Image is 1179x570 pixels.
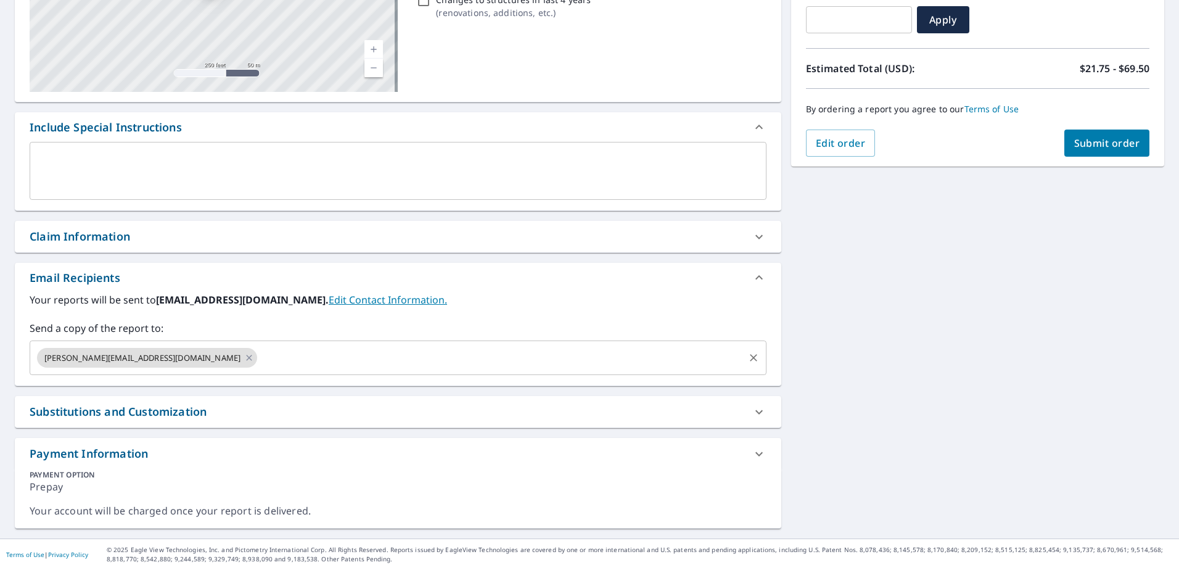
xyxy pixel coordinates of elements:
a: Current Level 17, Zoom In [364,40,383,59]
div: [PERSON_NAME][EMAIL_ADDRESS][DOMAIN_NAME] [37,348,257,368]
a: EditContactInfo [329,293,447,307]
div: Claim Information [30,228,130,245]
p: ( renovations, additions, etc. ) [436,6,591,19]
label: Your reports will be sent to [30,292,766,307]
span: Apply [927,13,959,27]
a: Current Level 17, Zoom Out [364,59,383,77]
span: [PERSON_NAME][EMAIL_ADDRESS][DOMAIN_NAME] [37,352,248,364]
div: Include Special Instructions [15,112,781,142]
a: Terms of Use [6,550,44,559]
p: By ordering a report you agree to our [806,104,1149,115]
button: Submit order [1064,130,1150,157]
p: $21.75 - $69.50 [1080,61,1149,76]
p: | [6,551,88,558]
span: Submit order [1074,136,1140,150]
span: Edit order [816,136,866,150]
div: PAYMENT OPTION [30,469,766,480]
div: Email Recipients [30,270,120,286]
b: [EMAIL_ADDRESS][DOMAIN_NAME]. [156,293,329,307]
div: Include Special Instructions [30,119,182,136]
div: Substitutions and Customization [15,396,781,427]
button: Apply [917,6,969,33]
div: Claim Information [15,221,781,252]
button: Clear [745,349,762,366]
div: Payment Information [15,438,781,469]
div: Your account will be charged once your report is delivered. [30,504,766,518]
p: © 2025 Eagle View Technologies, Inc. and Pictometry International Corp. All Rights Reserved. Repo... [107,545,1173,564]
label: Send a copy of the report to: [30,321,766,336]
div: Email Recipients [15,263,781,292]
div: Prepay [30,480,766,504]
div: Payment Information [30,445,148,462]
button: Edit order [806,130,876,157]
div: Substitutions and Customization [30,403,207,420]
a: Privacy Policy [48,550,88,559]
p: Estimated Total (USD): [806,61,978,76]
a: Terms of Use [964,103,1019,115]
